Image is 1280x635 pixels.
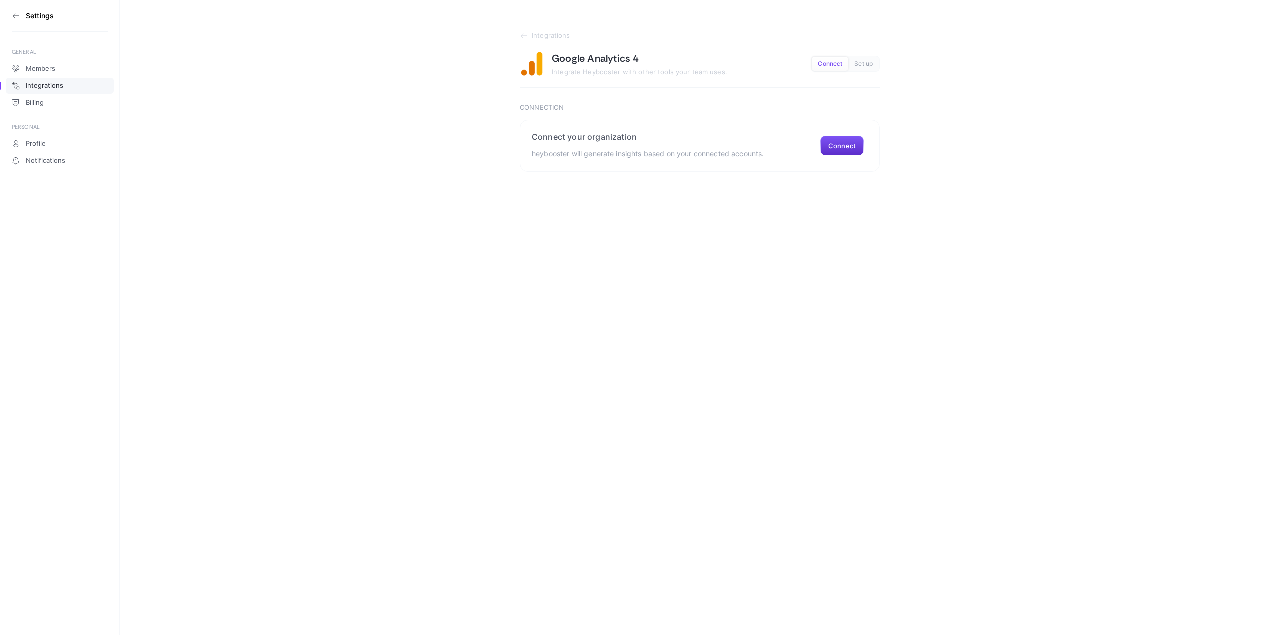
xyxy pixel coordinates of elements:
[820,136,864,156] button: Connect
[532,148,764,160] p: heybooster will generate insights based on your connected accounts.
[26,12,54,20] h3: Settings
[520,104,880,112] h3: Connection
[532,132,764,142] h2: Connect your organization
[26,99,44,107] span: Billing
[552,68,727,76] span: Integrate Heybooster with other tools your team uses.
[12,48,108,56] div: GENERAL
[812,57,848,71] button: Connect
[6,95,114,111] a: Billing
[532,32,570,40] span: Integrations
[6,78,114,94] a: Integrations
[26,140,46,148] span: Profile
[26,82,63,90] span: Integrations
[6,136,114,152] a: Profile
[520,32,880,40] a: Integrations
[854,60,873,68] span: Set up
[818,60,842,68] span: Connect
[26,157,65,165] span: Notifications
[6,61,114,77] a: Members
[26,65,55,73] span: Members
[848,57,879,71] button: Set up
[12,123,108,131] div: PERSONAL
[6,153,114,169] a: Notifications
[552,52,639,65] h1: Google Analytics 4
